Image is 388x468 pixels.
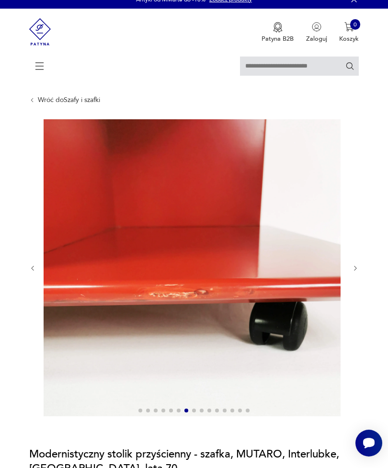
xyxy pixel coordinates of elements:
[306,34,327,43] p: Zaloguj
[339,22,359,43] button: 0Koszyk
[350,19,361,30] div: 0
[29,9,51,55] img: Patyna - sklep z meblami i dekoracjami vintage
[312,22,321,32] img: Ikonka użytkownika
[355,430,382,457] iframe: Smartsupp widget button
[44,119,341,416] img: Zdjęcie produktu Modernistyczny stolik przyścienny - szafka, MUTARO, Interlubke, Niemcy, lata 70.
[38,96,100,104] a: Wróć doSzafy i szafki
[262,34,294,43] p: Patyna B2B
[339,34,359,43] p: Koszyk
[262,22,294,43] a: Ikona medaluPatyna B2B
[344,22,354,32] img: Ikona koszyka
[306,22,327,43] button: Zaloguj
[273,22,283,33] img: Ikona medalu
[345,61,354,70] button: Szukaj
[262,22,294,43] button: Patyna B2B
